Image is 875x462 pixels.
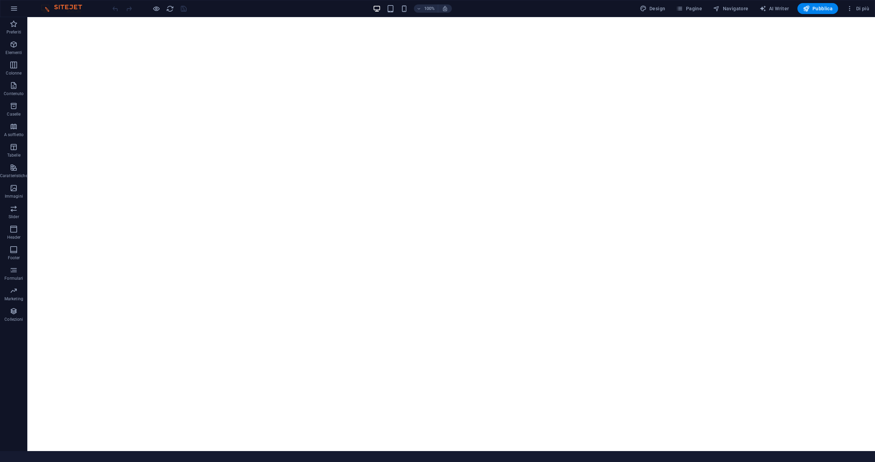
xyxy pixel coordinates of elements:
div: Design (Ctrl+Alt+Y) [637,3,668,14]
p: A soffietto [4,132,24,137]
p: Collezioni [4,317,23,322]
p: Elementi [5,50,22,55]
p: Preferiti [6,29,21,35]
button: Pagine [673,3,705,14]
span: Navigatore [713,5,748,12]
button: Pubblica [797,3,838,14]
p: Header [7,235,21,240]
p: Tabelle [7,153,21,158]
button: Navigatore [710,3,751,14]
i: Ricarica la pagina [166,5,174,13]
button: Di più [844,3,872,14]
i: Quando ridimensioni, regola automaticamente il livello di zoom in modo che corrisponda al disposi... [442,5,448,12]
p: Formulari [4,276,23,281]
h6: 100% [424,4,435,13]
span: Pagine [676,5,702,12]
p: Slider [9,214,19,220]
p: Contenuto [4,91,24,96]
span: Pubblica [803,5,833,12]
p: Colonne [6,70,22,76]
span: Di più [846,5,869,12]
p: Immagini [5,194,23,199]
button: reload [166,4,174,13]
button: Clicca qui per lasciare la modalità di anteprima e continuare la modifica [152,4,160,13]
span: AI Writer [759,5,789,12]
p: Marketing [4,296,23,302]
button: 100% [414,4,438,13]
p: Footer [8,255,20,261]
img: Editor Logo [39,4,91,13]
span: Design [640,5,665,12]
p: Caselle [7,111,21,117]
button: Design [637,3,668,14]
button: AI Writer [757,3,792,14]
